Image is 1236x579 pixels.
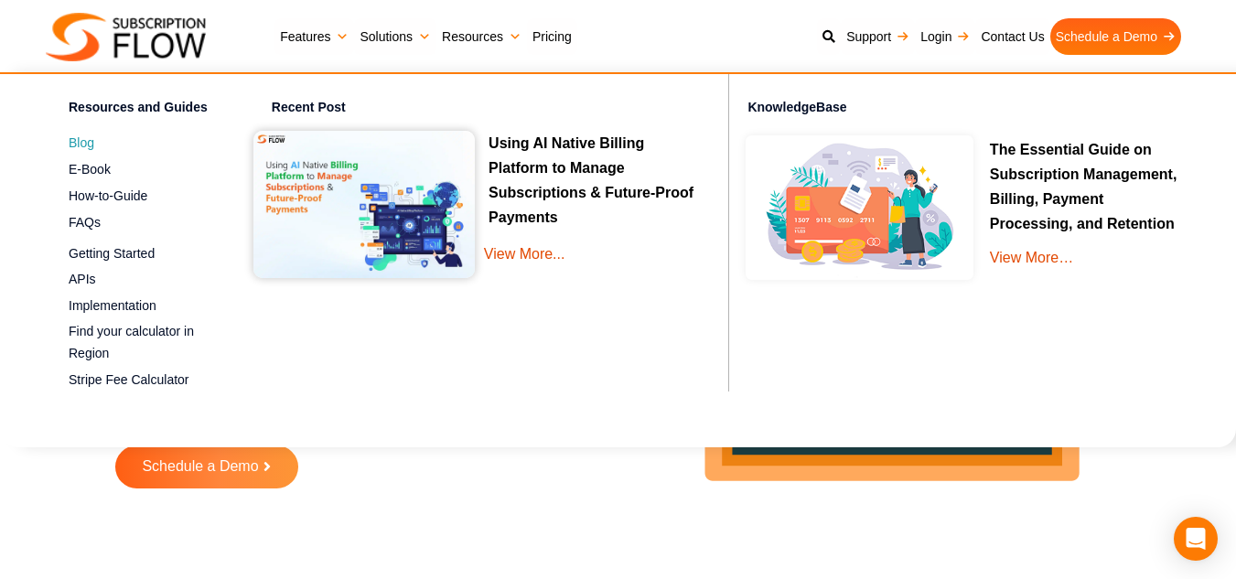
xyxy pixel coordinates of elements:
[69,213,101,232] span: FAQs
[354,18,436,55] a: Solutions
[69,187,147,206] span: How-to-Guide
[69,185,208,207] a: How-to-Guide
[272,97,715,123] h4: Recent Post
[274,18,354,55] a: Features
[738,128,980,287] img: Online-recurring-Billing-software
[69,211,208,233] a: FAQs
[142,459,258,475] span: Schedule a Demo
[489,135,693,231] a: Using AI Native Billing Platform to Manage Subscriptions & Future-Proof Payments
[69,134,94,153] span: Blog
[990,250,1073,265] a: View More…
[69,296,156,316] span: Implementation
[253,131,475,279] img: AI Native Billing Platform to Manage Subscriptions
[69,370,208,391] a: Stripe Fee Calculator
[747,88,1218,128] h4: KnowledgeBase
[69,321,208,365] a: Find your calculator in Region
[990,137,1190,237] p: The Essential Guide on Subscription Management, Billing, Payment Processing, and Retention
[69,242,208,264] a: Getting Started
[975,18,1049,55] a: Contact Us
[69,97,208,123] h4: Resources and Guides
[69,269,208,291] a: APIs
[436,18,527,55] a: Resources
[69,160,111,179] span: E-Book
[115,445,298,488] a: Schedule a Demo
[484,241,697,294] a: View More...
[1050,18,1181,55] a: Schedule a Demo
[69,270,96,289] span: APIs
[527,18,577,55] a: Pricing
[915,18,975,55] a: Login
[69,244,155,263] span: Getting Started
[841,18,915,55] a: Support
[1174,517,1218,561] div: Open Intercom Messenger
[69,158,208,180] a: E-Book
[46,13,206,61] img: Subscriptionflow
[69,295,208,316] a: Implementation
[69,133,208,155] a: Blog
